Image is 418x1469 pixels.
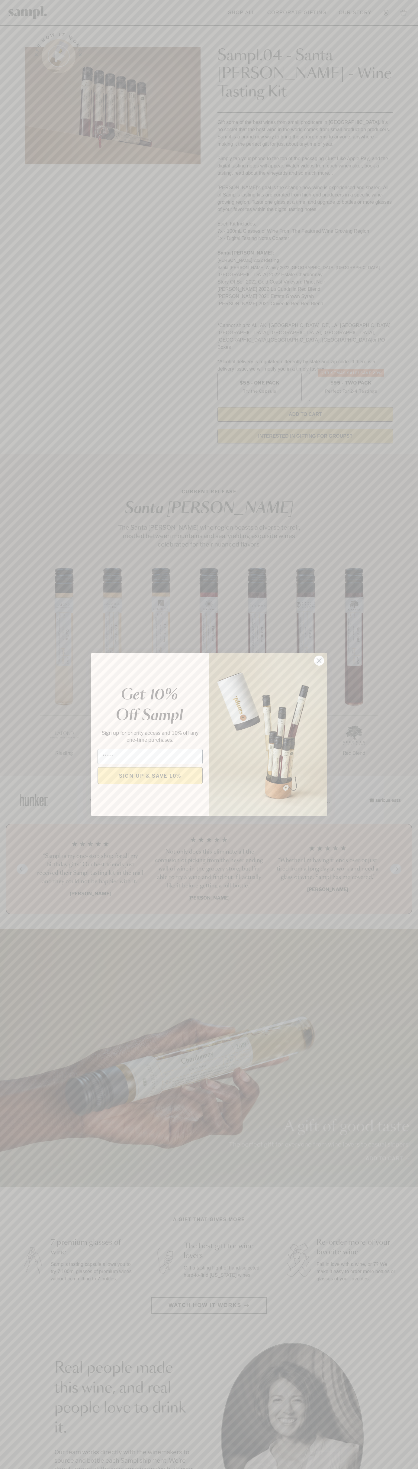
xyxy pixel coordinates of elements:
em: Get 10% Off Sampl [116,688,183,723]
button: Close dialog [314,655,324,666]
input: Email [98,749,203,764]
img: 96933287-25a1-481a-a6d8-4dd623390dc6.png [209,653,327,816]
span: Sign up for priority access and 10% off any one-time purchases. [102,729,198,743]
button: SIGN UP & SAVE 10% [98,767,203,784]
